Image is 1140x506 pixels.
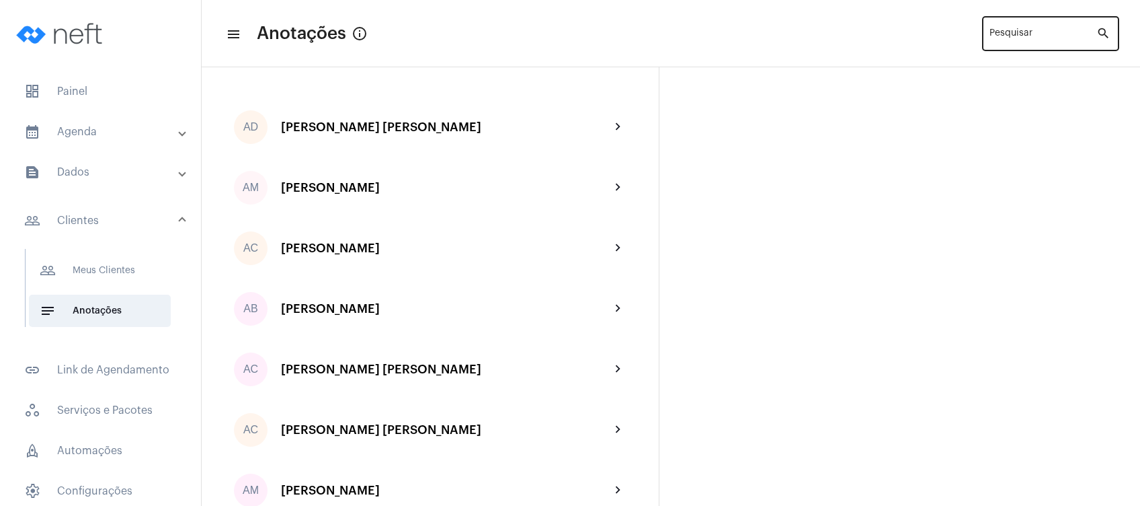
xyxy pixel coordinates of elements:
div: AD [234,110,268,144]
span: Automações [13,435,188,467]
div: [PERSON_NAME] [281,242,610,255]
div: AB [234,292,268,326]
div: [PERSON_NAME] [281,181,610,194]
div: [PERSON_NAME] [281,302,610,316]
mat-panel-title: Agenda [24,124,179,140]
div: [PERSON_NAME] [281,484,610,497]
div: [PERSON_NAME] [PERSON_NAME] [281,423,610,437]
mat-icon: sidenav icon [24,362,40,378]
div: AC [234,413,268,447]
mat-panel-title: Clientes [24,213,179,229]
div: [PERSON_NAME] [PERSON_NAME] [281,363,610,376]
mat-icon: search [1096,26,1112,42]
mat-expansion-panel-header: sidenav iconDados [8,156,201,188]
span: sidenav icon [24,402,40,419]
span: sidenav icon [24,83,40,100]
input: Pesquisar [989,31,1096,42]
span: sidenav icon [24,443,40,459]
mat-icon: chevron_right [610,119,626,135]
mat-icon: sidenav icon [40,303,56,319]
img: logo-neft-novo-2.png [11,7,112,61]
span: Painel [13,75,188,108]
div: [PERSON_NAME] [PERSON_NAME] [281,120,610,134]
mat-panel-title: Dados [24,164,179,180]
mat-icon: chevron_right [610,422,626,438]
span: sidenav icon [24,483,40,499]
mat-icon: sidenav icon [24,164,40,180]
mat-icon: sidenav icon [226,26,239,42]
mat-icon: info_outlined [352,26,368,42]
mat-icon: sidenav icon [40,262,56,279]
span: Anotações [257,23,346,44]
div: AC [234,231,268,265]
div: AM [234,171,268,205]
mat-icon: chevron_right [610,180,626,196]
mat-icon: chevron_right [610,301,626,317]
div: AC [234,353,268,386]
mat-icon: chevron_right [610,240,626,256]
span: Meus Clientes [29,254,171,287]
span: Serviços e Pacotes [13,394,188,427]
mat-expansion-panel-header: sidenav iconAgenda [8,116,201,148]
mat-icon: sidenav icon [24,124,40,140]
div: sidenav iconClientes [8,242,201,346]
span: Link de Agendamento [13,354,188,386]
span: Anotações [29,295,171,327]
mat-icon: chevron_right [610,361,626,377]
mat-icon: sidenav icon [24,213,40,229]
mat-icon: chevron_right [610,482,626,499]
mat-expansion-panel-header: sidenav iconClientes [8,199,201,242]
